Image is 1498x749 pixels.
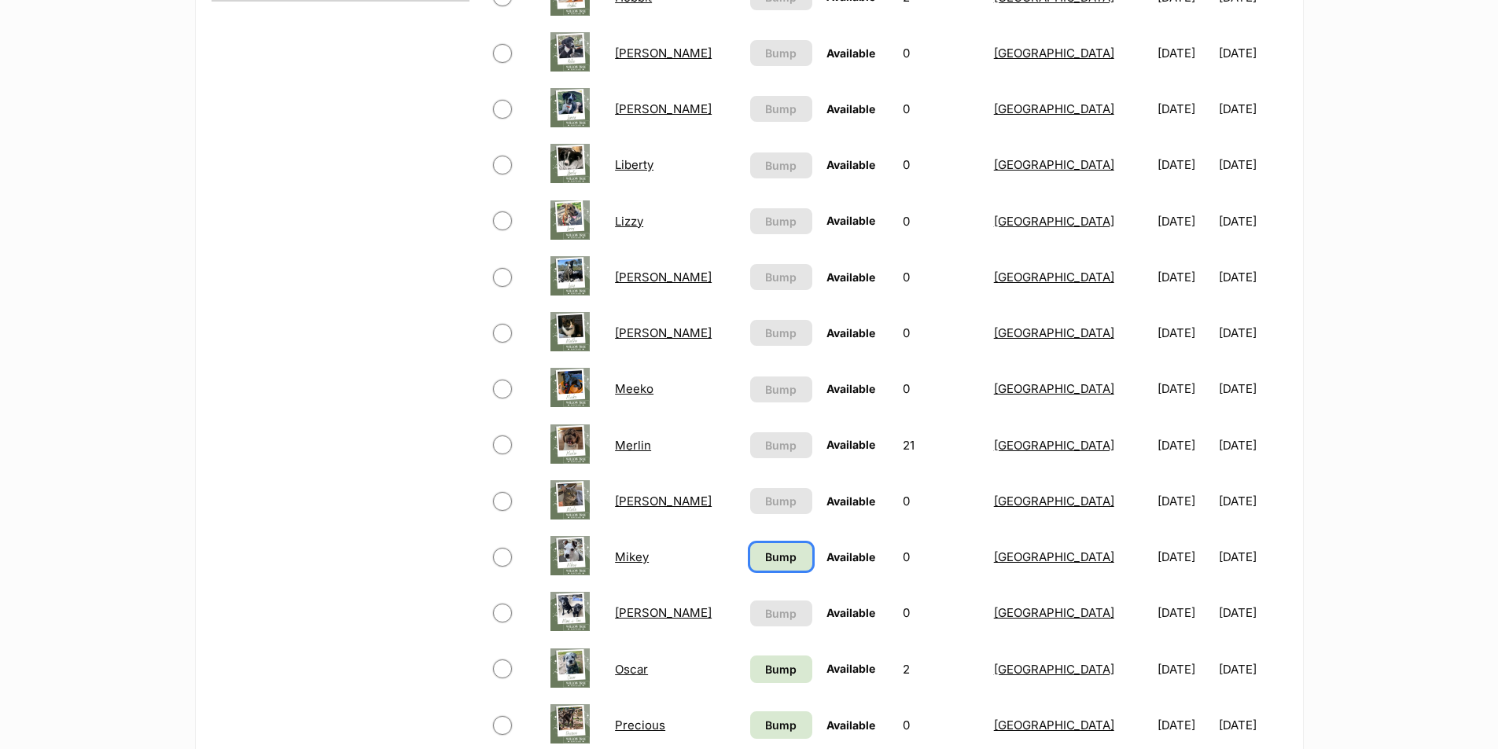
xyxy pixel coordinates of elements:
[1151,642,1217,696] td: [DATE]
[750,655,812,683] a: Bump
[615,325,712,340] a: [PERSON_NAME]
[994,325,1114,340] a: [GEOGRAPHIC_DATA]
[826,550,875,564] span: Available
[994,494,1114,509] a: [GEOGRAPHIC_DATA]
[750,543,812,571] a: Bump
[994,46,1114,61] a: [GEOGRAPHIC_DATA]
[1151,306,1217,360] td: [DATE]
[1219,474,1285,528] td: [DATE]
[750,40,812,66] button: Bump
[896,306,986,360] td: 0
[765,101,797,117] span: Bump
[1151,82,1217,136] td: [DATE]
[1219,138,1285,192] td: [DATE]
[750,152,812,178] button: Bump
[1219,642,1285,696] td: [DATE]
[765,437,797,453] span: Bump
[765,549,797,565] span: Bump
[1219,306,1285,360] td: [DATE]
[994,157,1114,172] a: [GEOGRAPHIC_DATA]
[615,101,712,116] a: [PERSON_NAME]
[826,438,875,451] span: Available
[1151,194,1217,248] td: [DATE]
[615,438,651,453] a: Merlin
[826,270,875,284] span: Available
[826,718,875,732] span: Available
[896,474,986,528] td: 0
[1151,362,1217,416] td: [DATE]
[896,26,986,80] td: 0
[765,661,797,677] span: Bump
[994,101,1114,116] a: [GEOGRAPHIC_DATA]
[765,605,797,622] span: Bump
[826,662,875,675] span: Available
[1219,418,1285,472] td: [DATE]
[765,157,797,174] span: Bump
[750,264,812,290] button: Bump
[765,269,797,285] span: Bump
[1219,362,1285,416] td: [DATE]
[1151,474,1217,528] td: [DATE]
[896,530,986,584] td: 0
[994,214,1114,229] a: [GEOGRAPHIC_DATA]
[615,662,648,677] a: Oscar
[615,381,653,396] a: Meeko
[896,138,986,192] td: 0
[1151,530,1217,584] td: [DATE]
[1219,250,1285,304] td: [DATE]
[826,494,875,508] span: Available
[615,494,712,509] a: [PERSON_NAME]
[826,214,875,227] span: Available
[896,418,986,472] td: 21
[750,376,812,402] button: Bump
[994,549,1114,564] a: [GEOGRAPHIC_DATA]
[750,320,812,346] button: Bump
[896,586,986,640] td: 0
[765,213,797,229] span: Bump
[826,606,875,619] span: Available
[750,96,812,122] button: Bump
[826,46,875,60] span: Available
[1151,138,1217,192] td: [DATE]
[994,381,1114,396] a: [GEOGRAPHIC_DATA]
[750,208,812,234] button: Bump
[615,270,712,285] a: [PERSON_NAME]
[765,325,797,341] span: Bump
[1219,194,1285,248] td: [DATE]
[826,158,875,171] span: Available
[896,82,986,136] td: 0
[615,214,643,229] a: Lizzy
[994,662,1114,677] a: [GEOGRAPHIC_DATA]
[896,250,986,304] td: 0
[994,605,1114,620] a: [GEOGRAPHIC_DATA]
[1151,586,1217,640] td: [DATE]
[615,605,712,620] a: [PERSON_NAME]
[615,549,649,564] a: Mikey
[826,102,875,116] span: Available
[765,45,797,61] span: Bump
[750,432,812,458] button: Bump
[826,326,875,340] span: Available
[1151,418,1217,472] td: [DATE]
[765,381,797,398] span: Bump
[1219,586,1285,640] td: [DATE]
[896,194,986,248] td: 0
[994,270,1114,285] a: [GEOGRAPHIC_DATA]
[1151,26,1217,80] td: [DATE]
[750,600,812,626] button: Bump
[765,493,797,509] span: Bump
[615,157,653,172] a: Liberty
[750,711,812,739] a: Bump
[1219,82,1285,136] td: [DATE]
[896,362,986,416] td: 0
[1219,26,1285,80] td: [DATE]
[1219,530,1285,584] td: [DATE]
[1151,250,1217,304] td: [DATE]
[826,382,875,395] span: Available
[994,438,1114,453] a: [GEOGRAPHIC_DATA]
[750,488,812,514] button: Bump
[896,642,986,696] td: 2
[615,718,665,732] a: Precious
[615,46,712,61] a: [PERSON_NAME]
[994,718,1114,732] a: [GEOGRAPHIC_DATA]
